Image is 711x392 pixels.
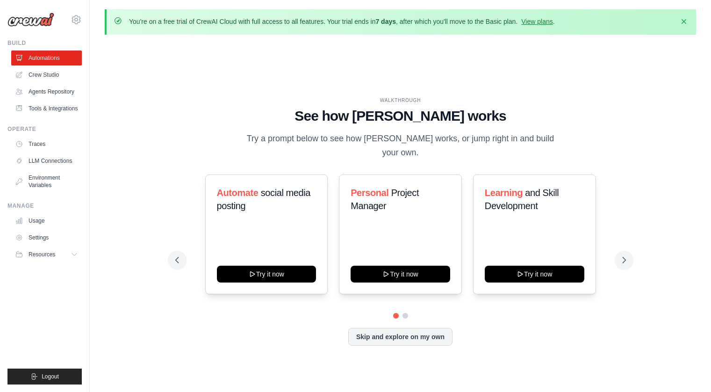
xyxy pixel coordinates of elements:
[217,266,316,283] button: Try it now
[11,247,82,262] button: Resources
[29,251,55,258] span: Resources
[11,153,82,168] a: LLM Connections
[11,213,82,228] a: Usage
[11,137,82,152] a: Traces
[7,13,54,27] img: Logo
[217,188,311,211] span: social media posting
[11,230,82,245] a: Settings
[485,266,584,283] button: Try it now
[351,188,388,198] span: Personal
[217,188,259,198] span: Automate
[7,369,82,385] button: Logout
[11,67,82,82] a: Crew Studio
[175,108,626,124] h1: See how [PERSON_NAME] works
[7,125,82,133] div: Operate
[11,170,82,193] a: Environment Variables
[485,188,559,211] span: and Skill Development
[348,328,452,346] button: Skip and explore on my own
[11,84,82,99] a: Agents Repository
[175,97,626,104] div: WALKTHROUGH
[42,373,59,380] span: Logout
[244,132,558,160] p: Try a prompt below to see how [PERSON_NAME] works, or jump right in and build your own.
[11,51,82,65] a: Automations
[351,188,419,211] span: Project Manager
[7,202,82,210] div: Manage
[129,17,555,26] p: You're on a free trial of CrewAI Cloud with full access to all features. Your trial ends in , aft...
[11,101,82,116] a: Tools & Integrations
[7,39,82,47] div: Build
[485,188,523,198] span: Learning
[375,18,396,25] strong: 7 days
[521,18,553,25] a: View plans
[351,266,450,283] button: Try it now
